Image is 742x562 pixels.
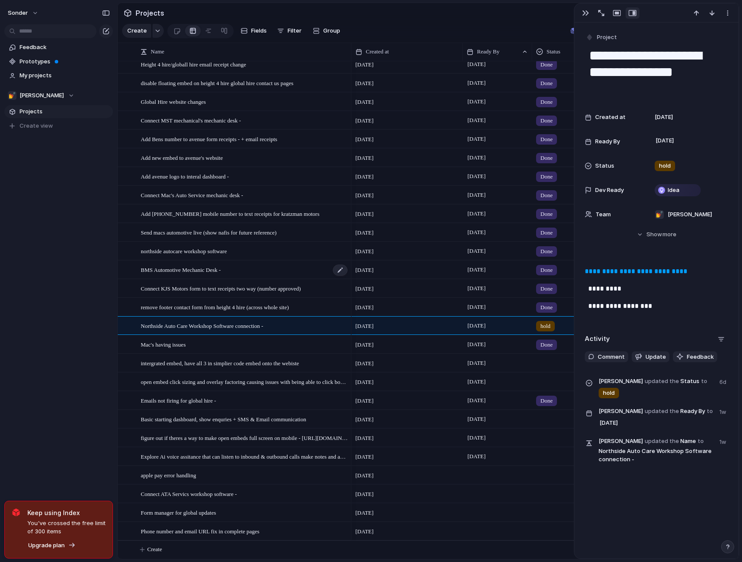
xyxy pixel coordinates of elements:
span: Upgrade plan [28,541,65,550]
span: Global Hire website changes [141,96,206,106]
span: [DATE] [355,135,374,144]
span: Basic starting dashboard, show enquries + SMS & Email communication [141,414,306,424]
a: My projects [4,69,113,82]
span: northside autocare workshop software [141,246,227,256]
h2: Activity [585,334,610,344]
span: Connect Mac's Auto Service mechanic desk - [141,190,243,200]
span: apple pay error handling [141,470,196,480]
span: to [701,377,707,386]
span: open embed click sizing and overlay factoring causing issues with being able to click book online [141,377,348,387]
span: [DATE] [355,116,374,125]
button: Project [584,31,619,44]
span: [DATE] [465,283,488,294]
span: 6d [719,376,728,387]
span: [DATE] [355,453,374,461]
span: [DATE] [355,471,374,480]
span: [PERSON_NAME] [668,210,712,219]
span: Team [596,210,611,219]
span: Feedback [687,353,714,361]
span: [DATE] [355,378,374,387]
span: [DATE] [355,228,374,237]
span: intergrated embed, have all 3 in simplier code embed onto the webiste [141,358,299,368]
span: Show [646,230,662,239]
span: [DATE] [465,321,488,331]
span: [PERSON_NAME] [599,377,643,386]
button: Showmore [585,227,728,242]
span: [DATE] [597,418,620,428]
span: [DATE] [465,115,488,126]
span: Explore Ai voice assitance that can listen to inbound & outbound calls make notes and add to aven... [141,451,348,461]
span: [PERSON_NAME] [599,437,643,446]
span: Idea [668,186,679,195]
span: more [662,230,676,239]
span: [DATE] [465,395,488,406]
span: Created at [595,113,626,122]
span: sonder [8,9,28,17]
span: Add avenue logo to interal dashboard - [141,171,229,181]
span: Created at [366,47,389,56]
span: disable floating embed on height 4 hire global hire contact us pages [141,78,293,88]
button: Comment [585,351,628,363]
span: Dev Ready [595,186,624,195]
span: Ready By [595,137,620,146]
span: [DATE] [653,136,676,146]
span: remove footer contact form from height 4 hire (across whole site) [141,302,289,312]
span: [DATE] [355,509,374,517]
span: Fields [251,26,267,35]
span: [DATE] [655,113,673,122]
span: Done [540,284,553,293]
span: [DATE] [465,96,488,107]
span: Connect MST mechanical's mechanic desk - [141,115,241,125]
span: Add new embed to avenue's website [141,152,223,162]
button: Filter [274,24,305,38]
span: Done [540,266,553,274]
span: Name Northside Auto Care Workshop Software connection - [599,436,714,464]
span: Keep using Index [27,508,106,517]
button: Update [632,351,669,363]
span: Mac's having issues [141,339,185,349]
span: Create view [20,122,53,130]
span: Done [540,154,553,162]
span: Ready By [599,406,714,429]
span: Create [147,545,162,554]
span: [DATE] [465,302,488,312]
button: Fields [237,24,270,38]
a: Feedback [4,41,113,54]
span: Add [PHONE_NUMBER] mobile number to text receipts for kratzman motors [141,208,319,218]
span: hold [603,389,615,397]
span: [DATE] [355,247,374,256]
span: [DATE] [355,191,374,200]
div: 💅 [8,91,17,100]
span: Done [540,228,553,237]
span: Ready By [477,47,500,56]
a: Projects [4,105,113,118]
button: Create view [4,119,113,132]
span: [DATE] [355,210,374,218]
button: Feedback [673,351,717,363]
span: [DATE] [465,414,488,424]
span: Projects [134,5,166,21]
span: Done [540,135,553,144]
span: Height 4 hire/globall hire email receipt change [141,59,246,69]
span: [DATE] [465,433,488,443]
span: hold [659,162,671,170]
span: Done [540,247,553,256]
span: updated the [645,377,679,386]
span: You've crossed the free limit of 300 items [27,519,106,536]
span: [DATE] [355,322,374,331]
span: BMS Automotive Mechanic Desk - [141,264,221,274]
span: Northside Auto Care Workshop Software connection - [141,321,263,331]
span: [DATE] [355,79,374,88]
span: [DATE] [355,527,374,536]
button: 💅[PERSON_NAME] [4,89,113,102]
span: [DATE] [355,415,374,424]
span: Project [597,33,617,42]
span: [DATE] [355,359,374,368]
span: 1w [719,436,728,446]
span: Comment [598,353,625,361]
span: [DATE] [355,266,374,274]
span: updated the [645,407,679,416]
span: Done [540,303,553,312]
span: [DATE] [355,98,374,106]
span: [DATE] [355,60,374,69]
